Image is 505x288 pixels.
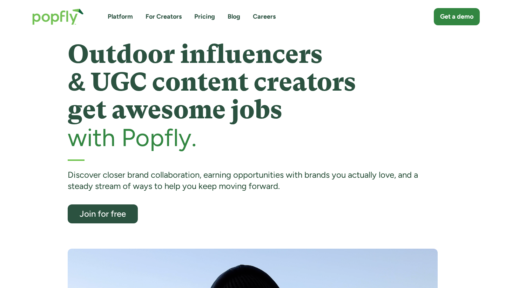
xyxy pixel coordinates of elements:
div: Join for free [74,209,132,218]
a: Blog [228,12,240,21]
a: Get a demo [434,8,480,25]
h2: with Popfly. [68,124,438,151]
a: Careers [253,12,276,21]
h1: Outdoor influencers & UGC content creators get awesome jobs [68,40,438,124]
a: Platform [108,12,133,21]
a: Join for free [68,204,138,223]
a: For Creators [146,12,182,21]
a: Pricing [194,12,215,21]
div: Get a demo [440,12,473,21]
div: Discover closer brand collaboration, earning opportunities with brands you actually love, and a s... [68,169,438,192]
a: home [25,1,91,32]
